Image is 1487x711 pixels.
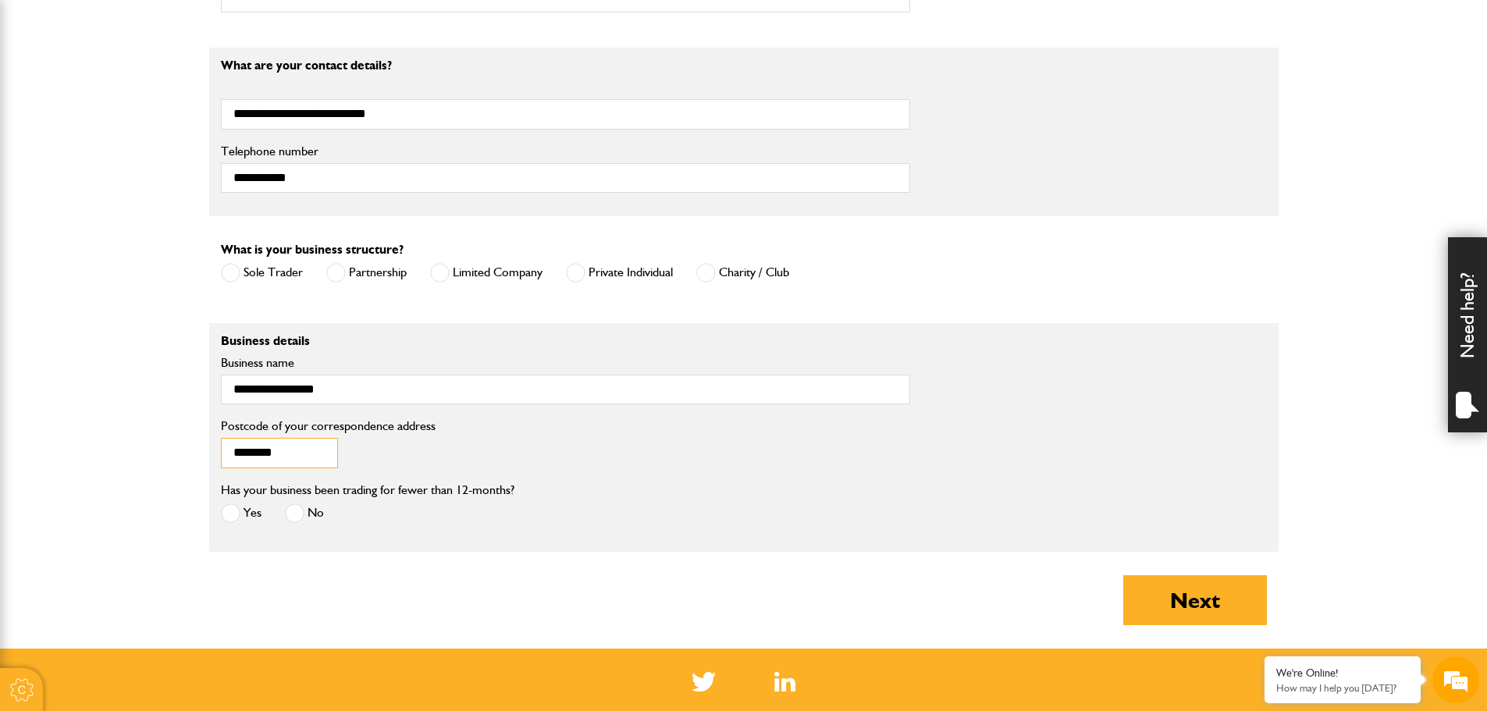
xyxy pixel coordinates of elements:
div: Need help? [1448,237,1487,432]
img: Linked In [774,672,795,691]
label: What is your business structure? [221,244,404,256]
label: Charity / Club [696,263,789,283]
label: Business name [221,357,910,369]
button: Next [1123,575,1267,625]
p: Business details [221,335,910,347]
label: Postcode of your correspondence address [221,420,459,432]
em: Start Chat [212,481,283,502]
div: Chat with us now [81,87,262,108]
img: Twitter [692,672,716,691]
label: Partnership [326,263,407,283]
input: Enter your email address [20,190,285,225]
label: Telephone number [221,145,910,158]
label: Yes [221,503,261,523]
a: LinkedIn [774,672,795,691]
p: How may I help you today? [1276,682,1409,694]
textarea: Type your message and hit 'Enter' [20,283,285,467]
div: We're Online! [1276,667,1409,680]
input: Enter your last name [20,144,285,179]
label: Sole Trader [221,263,303,283]
label: Limited Company [430,263,543,283]
label: Has your business been trading for fewer than 12-months? [221,484,514,496]
label: No [285,503,324,523]
label: Private Individual [566,263,673,283]
div: Minimize live chat window [256,8,293,45]
p: What are your contact details? [221,59,910,72]
img: d_20077148190_company_1631870298795_20077148190 [27,87,66,108]
input: Enter your phone number [20,236,285,271]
